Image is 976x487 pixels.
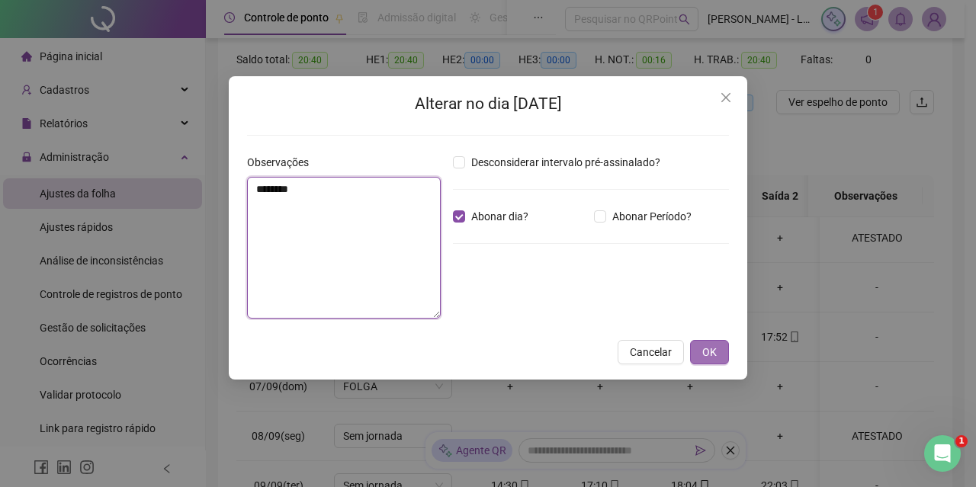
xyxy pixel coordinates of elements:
span: Abonar Período? [606,208,698,225]
button: OK [690,340,729,364]
span: close [720,91,732,104]
button: Close [714,85,738,110]
span: 1 [955,435,968,447]
button: Cancelar [618,340,684,364]
iframe: Intercom live chat [924,435,961,472]
span: Cancelar [630,344,672,360]
span: Desconsiderar intervalo pré-assinalado? [465,154,666,171]
label: Observações [247,154,319,171]
span: Abonar dia? [465,208,535,225]
h2: Alterar no dia [DATE] [247,91,729,117]
span: OK [702,344,717,360]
